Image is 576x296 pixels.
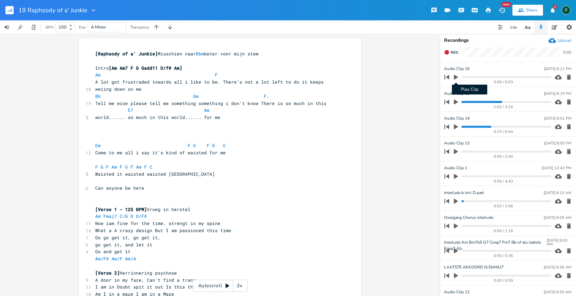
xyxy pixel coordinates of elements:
[444,190,484,196] span: Interlude b incl D part
[125,256,136,262] span: Am/A
[558,38,571,43] div: Upload
[495,4,509,16] button: New
[91,24,106,30] span: A Minor
[544,141,571,145] div: [DATE] 8:00 PM
[212,142,215,149] span: G
[95,242,152,248] span: go get it, and let it
[444,140,470,146] span: Audio Clip 13
[456,254,551,258] div: 0:00 / 0:36
[444,38,572,43] div: Recordings
[544,216,571,220] div: [DATE] 8:09 AM
[192,280,248,292] div: Autoscroll
[215,72,218,78] span: F
[95,248,131,255] span: Go and get it
[128,107,133,113] span: E7
[553,5,557,9] div: 2
[95,150,226,156] span: Come to me all i say it's kind of waisted for me
[456,105,551,109] div: 1:02 / 2:16
[120,164,122,170] span: F
[136,213,147,219] span: D/F#
[46,25,53,29] div: BPM
[196,51,204,57] span: Bbm
[223,142,226,149] span: C
[444,264,504,271] span: LAATSTE AKKOORD IS EbMAJ7
[193,142,196,149] span: G
[512,5,543,16] button: Share
[95,72,101,78] span: Am
[95,227,231,233] span: What a A crazy design But I am passioned this time
[456,179,551,183] div: 0:00 / 4:43
[451,50,458,55] span: Rec
[112,256,122,262] span: Am/F
[204,107,209,113] span: Am
[546,4,559,16] button: 2
[95,220,220,226] span: Now iam fine for the time. strengt in my spine
[456,279,551,282] div: 0:00 / 0:55
[456,229,551,233] div: 0:00 / 1:18
[103,213,117,219] span: Fmaj7
[95,213,101,219] span: Am
[95,79,326,92] span: A lot got frustraded towards all i like to be. There’s not a lot left to do it keeps weiing down ...
[95,206,190,212] span: Vroeg in herstel
[125,164,128,170] span: G
[95,93,269,99] span: .
[444,289,470,295] span: Audio Clip 12
[526,7,538,13] div: Share
[95,164,98,170] span: F
[544,117,571,120] div: [DATE] 8:01 PM
[95,100,326,106] span: Tell me wise please tell me something something i don't know There is so much in this
[444,115,470,122] span: Audio Clip 14
[562,2,571,18] button: P
[95,185,144,191] span: Can anyone be here
[18,7,87,13] span: 19 Raphsody of a' Junkie
[544,290,571,294] div: [DATE] 8:55 AM
[456,130,551,134] div: 0:15 / 0:44
[120,213,128,219] span: C/G
[544,191,571,195] div: [DATE] 8:15 AM
[95,93,101,99] span: Bb
[95,256,109,262] span: Am/F#
[95,234,160,241] span: Go go get it, go get it,
[207,142,209,149] span: F
[136,164,141,170] span: Am
[101,164,103,170] span: G
[264,93,267,99] span: F
[95,171,215,177] span: Waisted it waisted waisted [GEOGRAPHIC_DATA]
[444,90,470,97] span: Audio Clip 15
[444,214,493,221] span: Overgang Chorus interlude
[109,65,182,71] span: [Am Am7 F G Gadd11 D/f# Am]
[544,265,571,269] div: [DATE] 8:56 AM
[547,239,571,246] div: [DATE] 9:03 AM
[95,114,220,120] span: world...... so much in this world...... for me
[456,155,551,158] div: 0:00 / 2:40
[95,270,120,276] span: [Verse 2]
[456,80,551,84] div: 0:00 / 0:03
[79,25,86,29] div: Key
[444,239,547,246] span: Interlude Am Bm7b5 G7 Cmaj7 Fm7 Bb of als laatste Emaj7 Ab
[112,164,117,170] span: Am
[106,164,109,170] span: F
[444,165,467,171] span: Audio Clip 1
[95,51,158,57] span: [Raphsody of a' Junkie]
[188,142,190,149] span: F
[95,284,212,290] span: I am in Doubt spit it out Is this the haze,
[95,65,185,71] span: Intro
[544,92,571,95] div: [DATE] 8:19 PM
[95,277,199,283] span: A door in my face, Can’t find a trace,
[95,51,258,57] span: Misschien naar beter voor mijn stem
[144,164,147,170] span: F
[452,72,460,83] button: Play Clip
[456,204,551,208] div: 0:02 / 1:06
[95,142,101,149] span: Em
[193,93,199,99] span: Gm
[95,270,177,276] span: Herrinnering psychose
[233,280,245,292] div: 3x
[131,164,133,170] span: F
[130,25,149,29] div: Transpose
[502,2,511,7] div: New
[150,164,152,170] span: C
[544,67,571,71] div: [DATE] 8:21 PM
[562,6,571,15] div: Piepo
[441,47,461,58] button: Rec
[131,213,133,219] span: G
